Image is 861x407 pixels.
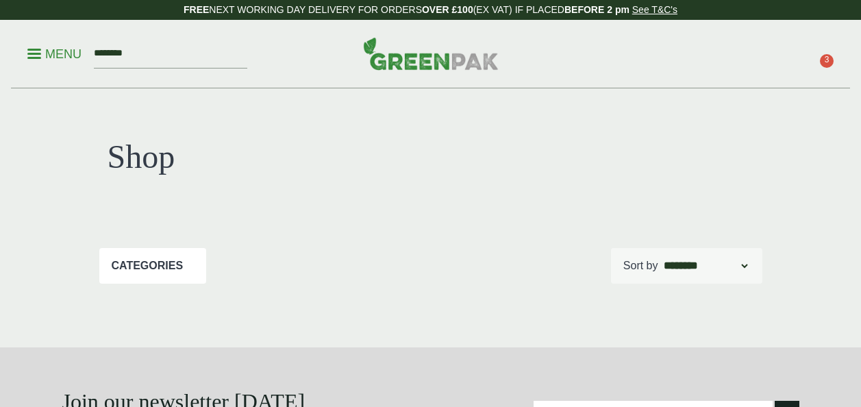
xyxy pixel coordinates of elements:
[112,258,184,274] p: Categories
[564,4,629,15] strong: BEFORE 2 pm
[108,137,423,177] h1: Shop
[820,54,834,68] span: 3
[27,46,82,60] a: Menu
[27,46,82,62] p: Menu
[623,258,658,274] p: Sort by
[184,4,209,15] strong: FREE
[422,4,473,15] strong: OVER £100
[632,4,677,15] a: See T&C's
[363,37,499,70] img: GreenPak Supplies
[661,258,750,274] select: Shop order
